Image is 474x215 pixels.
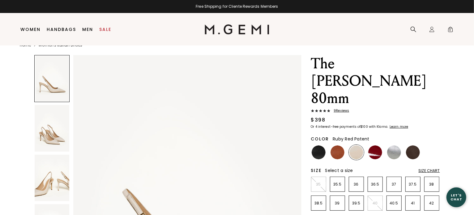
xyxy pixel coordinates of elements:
h2: Color [311,136,329,141]
img: Ecru [349,145,363,159]
klarna-placement-style-cta: Learn more [390,124,408,129]
p: 35.5 [330,182,345,187]
p: 41 [406,201,420,206]
img: Black [312,145,326,159]
h2: Size [311,168,322,173]
div: $398 [311,116,326,124]
p: 38 [425,182,439,187]
klarna-placement-style-amount: $100 [361,124,368,129]
p: 35 [311,182,326,187]
a: Men [83,27,93,32]
p: 39 [330,201,345,206]
klarna-placement-style-body: Or 4 interest-free payments of [311,124,361,129]
p: 40.5 [387,201,401,206]
klarna-placement-style-body: with Klarna [369,124,389,129]
div: Let's Chat [446,193,466,201]
img: Ruby Red Patent [368,145,382,159]
span: 0 [447,28,454,34]
p: 37 [387,182,401,187]
img: Saddle [331,145,344,159]
span: Ruby Red Patent [333,136,369,142]
img: Gunmetal [387,145,401,159]
p: 36.5 [368,182,382,187]
h1: The [PERSON_NAME] 80mm [311,55,440,107]
a: Women [21,27,41,32]
p: 42 [425,201,439,206]
a: Learn more [389,125,408,129]
p: 40 [368,201,382,206]
img: The Valeria 80mm [35,155,70,201]
img: Chocolate [406,145,420,159]
span: 9 Review s [330,109,349,113]
img: M.Gemi [205,24,269,34]
p: 36 [349,182,364,187]
p: 38.5 [311,201,326,206]
a: Sale [100,27,112,32]
a: 9Reviews [311,109,440,114]
p: 39.5 [349,201,364,206]
span: Select a size [325,167,353,174]
p: 37.5 [406,182,420,187]
div: Size Chart [419,168,440,173]
a: Handbags [47,27,76,32]
img: The Valeria 80mm [35,105,70,151]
